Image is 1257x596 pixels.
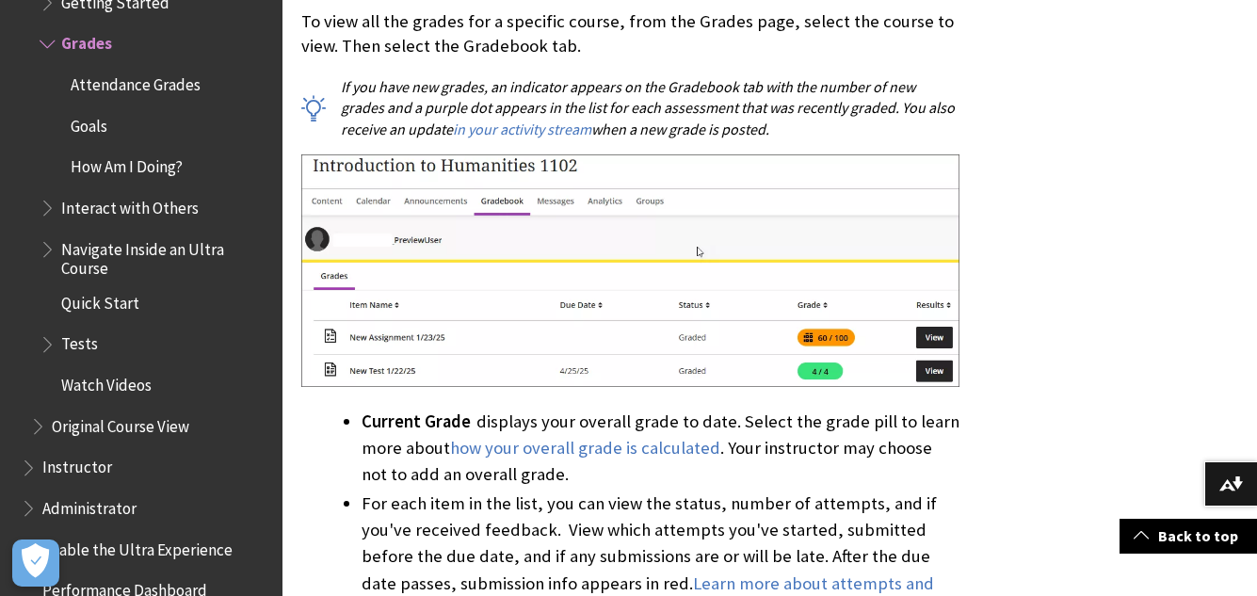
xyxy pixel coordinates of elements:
span: Grades [61,28,112,54]
span: Administrator [42,492,137,518]
a: Back to top [1120,519,1257,554]
span: Goals [71,110,107,136]
a: how your overall grade is calculated [450,437,720,459]
span: How Am I Doing? [71,152,183,177]
span: Enable the Ultra Experience [42,534,233,559]
span: Navigate Inside an Ultra Course [61,234,269,278]
span: Tests [61,329,98,354]
span: Attendance Grades [71,69,201,94]
img: Gradebook view [301,154,959,387]
span: Quick Start [61,287,139,313]
span: Instructor [42,452,112,477]
p: To view all the grades for a specific course, from the Grades page, select the course to view. Th... [301,9,959,58]
p: If you have new grades, an indicator appears on the Gradebook tab with the number of new grades a... [301,76,959,139]
li: displays your overall grade to date. Select the grade pill to learn more about . Your instructor ... [362,409,959,488]
a: in your activity stream [453,120,591,139]
span: Original Course View [52,411,189,436]
span: Watch Videos [61,369,152,395]
button: Open Preferences [12,540,59,587]
span: Interact with Others [61,192,199,217]
span: Current Grade [362,411,471,432]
